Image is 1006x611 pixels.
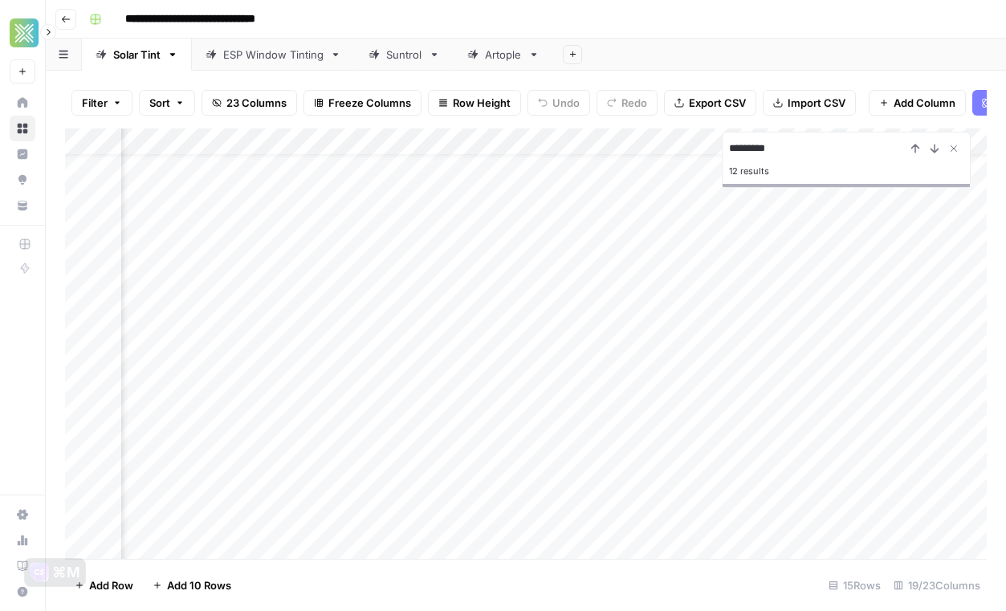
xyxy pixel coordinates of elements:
span: Freeze Columns [328,95,411,111]
button: Row Height [428,90,521,116]
a: Solar Tint [82,39,192,71]
button: 23 Columns [202,90,297,116]
button: Close Search [944,139,963,158]
a: ESP Window Tinting [192,39,355,71]
a: Learning Hub [10,553,35,579]
span: Add 10 Rows [167,577,231,593]
button: Next Result [925,139,944,158]
button: Freeze Columns [303,90,422,116]
div: ESP Window Tinting [223,47,324,63]
button: Add 10 Rows [143,572,241,598]
span: Redo [621,95,647,111]
div: Solar Tint [113,47,161,63]
a: Usage [10,527,35,553]
div: 19/23 Columns [887,572,987,598]
a: Browse [10,116,35,141]
span: Add Row [89,577,133,593]
span: 23 Columns [226,95,287,111]
button: Import CSV [763,90,856,116]
span: Row Height [453,95,511,111]
span: Export CSV [689,95,746,111]
button: Workspace: Xponent21 [10,13,35,53]
span: Add Column [894,95,955,111]
a: Home [10,90,35,116]
a: Suntrol [355,39,454,71]
a: Your Data [10,193,35,218]
span: Import CSV [788,95,845,111]
div: ⌘M [52,564,80,580]
button: Add Column [869,90,966,116]
span: Undo [552,95,580,111]
div: Suntrol [386,47,422,63]
span: Filter [82,95,108,111]
a: Opportunities [10,167,35,193]
button: Help + Support [10,579,35,605]
button: Export CSV [664,90,756,116]
div: 12 results [729,161,963,181]
img: Xponent21 Logo [10,18,39,47]
div: 15 Rows [822,572,887,598]
button: Filter [71,90,132,116]
button: Redo [597,90,658,116]
div: Artople [485,47,522,63]
button: Previous Result [906,139,925,158]
a: Insights [10,141,35,167]
button: Add Row [65,572,143,598]
button: Sort [139,90,195,116]
a: Artople [454,39,553,71]
button: Undo [527,90,590,116]
a: Settings [10,502,35,527]
span: Sort [149,95,170,111]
